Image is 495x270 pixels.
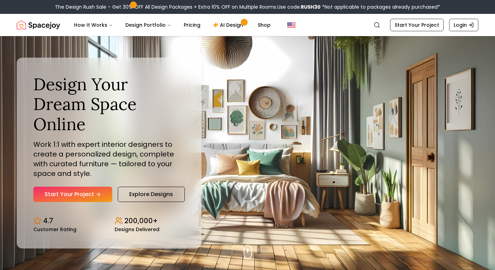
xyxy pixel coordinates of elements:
[124,216,158,226] p: 200,000+
[287,21,296,29] img: United States
[301,3,321,10] b: RUSH30
[118,187,185,202] a: Explore Designs
[390,19,444,31] a: Start Your Project
[55,3,440,10] div: The Design Rush Sale – Get 30% OFF All Design Packages + Extra 10% OFF on Multiple Rooms.
[33,187,112,202] a: Start Your Project
[17,18,60,32] a: Spacejoy
[33,227,76,232] small: Customer Rating
[68,18,118,32] button: How It Works
[33,140,185,178] p: Work 1:1 with expert interior designers to create a personalized design, complete with curated fu...
[252,18,276,32] a: Shop
[115,227,159,232] small: Designs Delivered
[68,18,276,32] nav: Main
[33,74,185,134] h1: Design Your Dream Space Online
[321,3,440,10] span: *Not applicable to packages already purchased*
[178,18,206,32] a: Pricing
[120,18,177,32] button: Design Portfolio
[17,14,478,36] nav: Global
[33,210,185,232] div: Design stats
[17,18,60,32] img: Spacejoy Logo
[43,216,53,226] p: 4.7
[277,3,321,10] span: Use code:
[449,19,478,31] a: Login
[207,18,251,32] a: AI Design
